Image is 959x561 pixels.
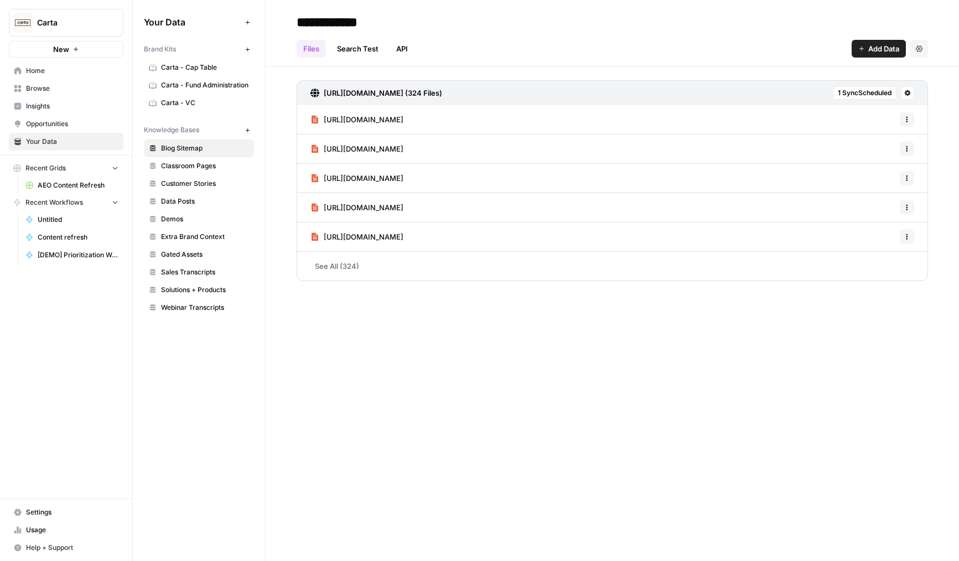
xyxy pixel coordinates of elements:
[26,101,118,111] span: Insights
[9,41,123,58] button: New
[25,163,66,173] span: Recent Grids
[26,66,118,76] span: Home
[310,164,403,193] a: [URL][DOMAIN_NAME]
[324,87,442,98] h3: [URL][DOMAIN_NAME] (324 Files)
[144,175,254,193] a: Customer Stories
[37,17,104,28] span: Carta
[144,15,241,29] span: Your Data
[9,503,123,521] a: Settings
[144,59,254,76] a: Carta - Cap Table
[161,98,249,108] span: Carta - VC
[26,507,118,517] span: Settings
[161,214,249,224] span: Demos
[161,267,249,277] span: Sales Transcripts
[9,133,123,150] a: Your Data
[26,525,118,535] span: Usage
[161,161,249,171] span: Classroom Pages
[9,97,123,115] a: Insights
[144,299,254,316] a: Webinar Transcripts
[310,193,403,222] a: [URL][DOMAIN_NAME]
[144,139,254,157] a: Blog Sitemap
[161,80,249,90] span: Carta - Fund Administration
[390,40,414,58] a: API
[324,202,403,213] span: [URL][DOMAIN_NAME]
[161,285,249,295] span: Solutions + Products
[161,63,249,72] span: Carta - Cap Table
[26,543,118,553] span: Help + Support
[25,198,83,207] span: Recent Workflows
[852,40,906,58] button: Add Data
[144,246,254,263] a: Gated Assets
[161,303,249,313] span: Webinar Transcripts
[144,228,254,246] a: Extra Brand Context
[144,76,254,94] a: Carta - Fund Administration
[9,115,123,133] a: Opportunities
[324,231,403,242] span: [URL][DOMAIN_NAME]
[9,521,123,539] a: Usage
[20,228,123,246] a: Content refresh
[310,134,403,163] a: [URL][DOMAIN_NAME]
[38,232,118,242] span: Content refresh
[26,119,118,129] span: Opportunities
[324,173,403,184] span: [URL][DOMAIN_NAME]
[144,281,254,299] a: Solutions + Products
[9,80,123,97] a: Browse
[297,40,326,58] a: Files
[144,125,199,135] span: Knowledge Bases
[20,211,123,228] a: Untitled
[310,81,442,105] a: [URL][DOMAIN_NAME] (324 Files)
[310,222,403,251] a: [URL][DOMAIN_NAME]
[20,246,123,264] a: [DEMO] Prioritization Workflow for creation
[9,160,123,176] button: Recent Grids
[144,263,254,281] a: Sales Transcripts
[53,44,69,55] span: New
[26,84,118,94] span: Browse
[310,105,403,134] a: [URL][DOMAIN_NAME]
[20,176,123,194] a: AEO Content Refresh
[9,9,123,37] button: Workspace: Carta
[144,193,254,210] a: Data Posts
[144,157,254,175] a: Classroom Pages
[330,40,385,58] a: Search Test
[144,94,254,112] a: Carta - VC
[144,44,176,54] span: Brand Kits
[324,114,403,125] span: [URL][DOMAIN_NAME]
[26,137,118,147] span: Your Data
[838,88,891,98] span: 1 Sync Scheduled
[868,43,899,54] span: Add Data
[324,143,403,154] span: [URL][DOMAIN_NAME]
[38,180,118,190] span: AEO Content Refresh
[9,62,123,80] a: Home
[38,215,118,225] span: Untitled
[161,232,249,242] span: Extra Brand Context
[144,210,254,228] a: Demos
[13,13,33,33] img: Carta Logo
[9,539,123,557] button: Help + Support
[297,252,928,280] a: See All (324)
[9,194,123,211] button: Recent Workflows
[38,250,118,260] span: [DEMO] Prioritization Workflow for creation
[833,86,896,100] button: 1 SyncScheduled
[161,196,249,206] span: Data Posts
[161,179,249,189] span: Customer Stories
[161,250,249,259] span: Gated Assets
[161,143,249,153] span: Blog Sitemap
